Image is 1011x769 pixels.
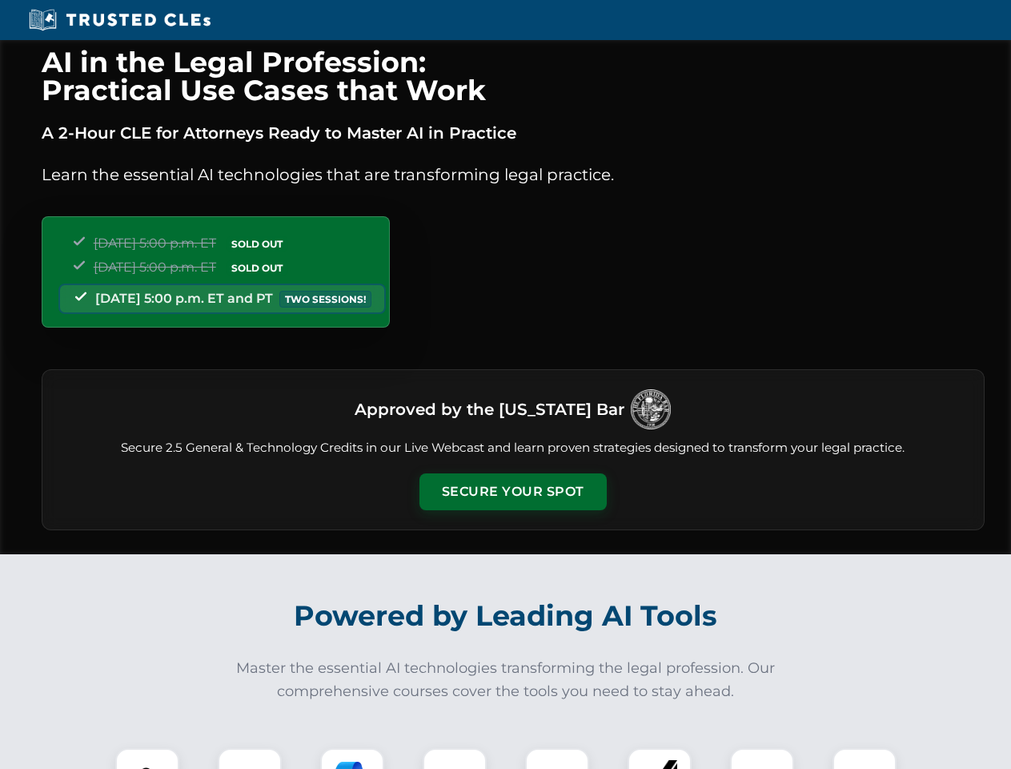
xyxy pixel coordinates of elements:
img: Trusted CLEs [24,8,215,32]
p: Learn the essential AI technologies that are transforming legal practice. [42,162,985,187]
button: Secure Your Spot [419,473,607,510]
span: [DATE] 5:00 p.m. ET [94,260,216,275]
img: Logo [631,389,671,429]
span: SOLD OUT [226,260,288,276]
h2: Powered by Leading AI Tools [62,588,949,644]
p: Secure 2.5 General & Technology Credits in our Live Webcast and learn proven strategies designed ... [62,439,965,457]
h3: Approved by the [US_STATE] Bar [355,395,624,424]
p: A 2-Hour CLE for Attorneys Ready to Master AI in Practice [42,120,985,146]
h1: AI in the Legal Profession: Practical Use Cases that Work [42,48,985,104]
span: [DATE] 5:00 p.m. ET [94,236,216,251]
span: SOLD OUT [226,236,288,252]
p: Master the essential AI technologies transforming the legal profession. Our comprehensive courses... [226,657,786,703]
